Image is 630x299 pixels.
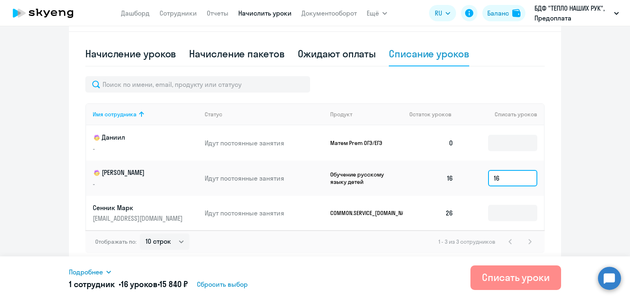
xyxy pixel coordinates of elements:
[438,238,495,245] span: 1 - 3 из 3 сотрудников
[205,111,324,118] div: Статус
[512,9,520,17] img: balance
[330,111,352,118] div: Продукт
[93,179,185,188] p: -
[435,8,442,18] span: RU
[482,271,550,284] div: Списать уроки
[93,203,185,212] p: Сенник Марк
[160,279,188,289] span: 15 840 ₽
[330,111,403,118] div: Продукт
[487,8,509,18] div: Баланс
[301,9,357,17] a: Документооборот
[403,125,460,161] td: 0
[93,111,198,118] div: Имя сотрудника
[197,279,248,289] span: Сбросить выбор
[121,9,150,17] a: Дашборд
[93,134,101,142] img: child
[530,3,623,23] button: БДФ "ТЕПЛО НАШИХ РУК", Предоплата
[460,103,544,125] th: Списать уроков
[95,238,137,245] span: Отображать по:
[160,9,197,17] a: Сотрудники
[93,203,198,223] a: Сенник Марк[EMAIL_ADDRESS][DOMAIN_NAME]
[189,47,284,60] div: Начисление пакетов
[534,3,611,23] p: БДФ "ТЕПЛО НАШИХ РУК", Предоплата
[93,133,198,153] a: childДаниил-
[238,9,292,17] a: Начислить уроки
[85,47,176,60] div: Начисление уроков
[470,265,561,290] button: Списать уроки
[298,47,376,60] div: Ожидают оплаты
[330,209,392,217] p: COMMON.SERVICE_[DOMAIN_NAME]_COURSE_CC_WEB_DEV_KIDS_F2F
[205,174,324,183] p: Идут постоянные занятия
[205,138,324,147] p: Идут постоянные занятия
[207,9,228,17] a: Отчеты
[93,133,185,143] p: Даниил
[93,144,185,153] p: -
[403,161,460,196] td: 16
[93,168,185,178] p: [PERSON_NAME]
[409,111,452,118] span: Остаток уроков
[367,5,387,21] button: Ещё
[85,76,310,93] input: Поиск по имени, email, продукту или статусу
[93,214,185,223] p: [EMAIL_ADDRESS][DOMAIN_NAME]
[205,111,222,118] div: Статус
[330,171,392,186] p: Обучение русскому языку детей
[389,47,469,60] div: Списание уроков
[121,279,157,289] span: 16 уроков
[69,279,188,290] h5: 1 сотрудник • •
[69,267,103,277] span: Подробнее
[330,139,392,147] p: Матем Prem ОГЭ/ЕГЭ
[429,5,456,21] button: RU
[205,208,324,217] p: Идут постоянные занятия
[93,111,137,118] div: Имя сотрудника
[93,168,198,188] a: child[PERSON_NAME]-
[93,169,101,177] img: child
[482,5,525,21] button: Балансbalance
[367,8,379,18] span: Ещё
[403,196,460,230] td: 26
[409,111,460,118] div: Остаток уроков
